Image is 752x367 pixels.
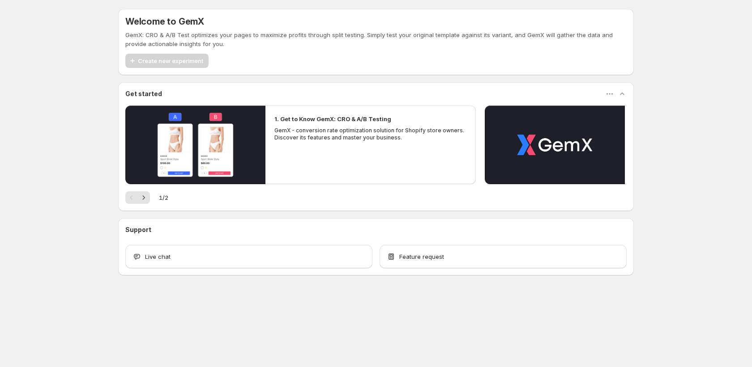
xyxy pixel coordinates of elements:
[274,127,467,141] p: GemX - conversion rate optimization solution for Shopify store owners. Discover its features and ...
[159,193,168,202] span: 1 / 2
[145,252,171,261] span: Live chat
[274,114,391,123] h2: 1. Get to Know GemX: CRO & A/B Testing
[125,191,150,204] nav: Pagination
[125,105,265,184] button: Play video
[125,30,627,48] p: GemX: CRO & A/B Test optimizes your pages to maximize profits through split testing. Simply test ...
[125,16,204,27] h5: Welcome to GemX
[125,89,162,98] h3: Get started
[137,191,150,204] button: Next
[125,225,151,234] h3: Support
[485,105,625,184] button: Play video
[399,252,444,261] span: Feature request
